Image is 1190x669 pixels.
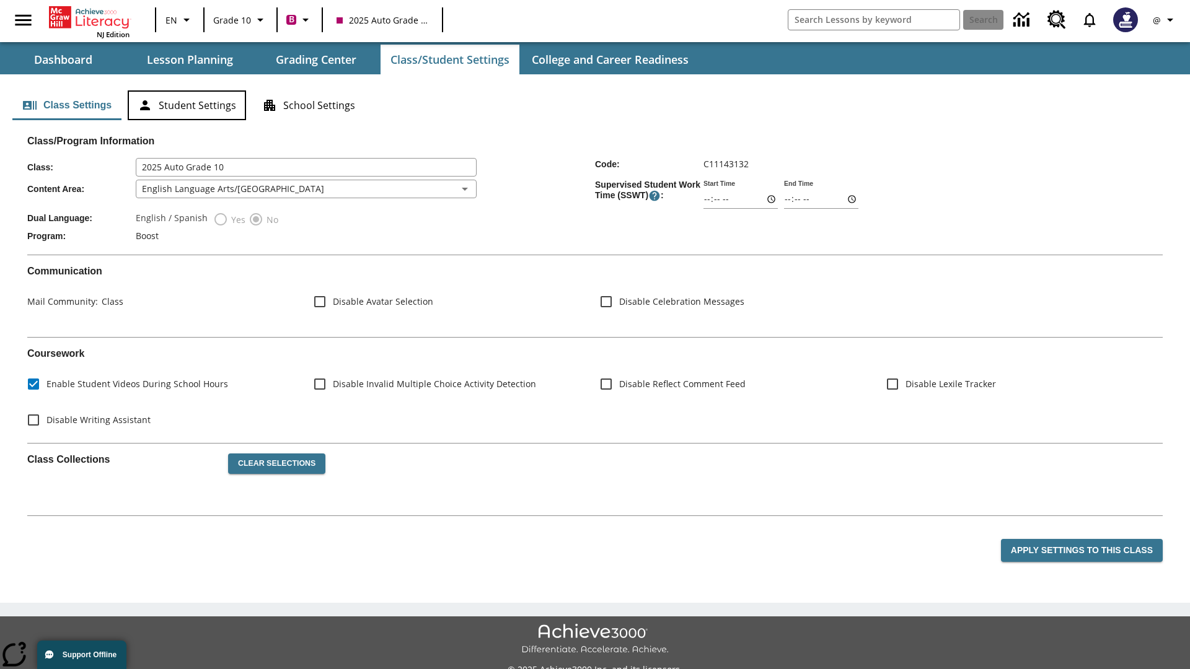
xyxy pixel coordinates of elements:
button: Supervised Student Work Time is the timeframe when students can take LevelSet and when lessons ar... [648,190,661,202]
div: Communication [27,265,1163,327]
span: Disable Avatar Selection [333,295,433,308]
span: Support Offline [63,650,117,659]
button: College and Career Readiness [522,45,699,74]
button: Boost Class color is violet red. Change class color [281,9,318,31]
span: Code : [595,159,703,169]
div: Class Collections [27,444,1163,505]
button: Profile/Settings [1145,9,1185,31]
label: English / Spanish [136,212,208,227]
a: Data Center [1006,3,1040,37]
button: Student Settings [128,90,246,120]
span: @ [1153,14,1161,27]
span: Grade 10 [213,14,251,27]
button: Class Settings [12,90,121,120]
span: Content Area : [27,184,136,194]
img: Avatar [1113,7,1138,32]
span: C11143132 [703,158,749,170]
span: Dual Language : [27,213,136,223]
h2: Communication [27,265,1163,277]
div: Coursework [27,348,1163,432]
button: Grade: Grade 10, Select a grade [208,9,273,31]
label: Start Time [703,179,735,188]
span: B [289,12,294,27]
button: Select a new avatar [1106,4,1145,36]
h2: Class Collections [27,453,218,465]
button: Apply Settings to this Class [1001,539,1163,562]
h2: Course work [27,348,1163,359]
button: Dashboard [1,45,125,74]
span: No [263,213,278,226]
label: End Time [784,179,813,188]
img: Achieve3000 Differentiate Accelerate Achieve [521,624,669,655]
button: Class/Student Settings [381,45,519,74]
div: Home [49,4,130,39]
div: English Language Arts/[GEOGRAPHIC_DATA] [136,180,477,198]
span: Disable Writing Assistant [46,413,151,426]
button: Language: EN, Select a language [160,9,200,31]
span: Yes [228,213,245,226]
button: Open side menu [5,2,42,38]
button: Grading Center [254,45,378,74]
span: NJ Edition [97,30,130,39]
span: Disable Reflect Comment Feed [619,377,746,390]
span: Class : [27,162,136,172]
span: Program : [27,231,136,241]
button: Clear Selections [228,453,325,474]
span: Disable Lexile Tracker [906,377,996,390]
input: search field [788,10,959,30]
span: EN [165,14,177,27]
div: Class/Student Settings [12,90,1178,120]
span: Supervised Student Work Time (SSWT) : [595,180,703,202]
a: Notifications [1073,4,1106,36]
span: Disable Invalid Multiple Choice Activity Detection [333,377,536,390]
span: Mail Community : [27,295,98,307]
button: Lesson Planning [128,45,252,74]
span: 2025 Auto Grade 10 [337,14,428,27]
input: Class [136,158,477,177]
a: Resource Center, Will open in new tab [1040,3,1073,37]
span: Disable Celebration Messages [619,295,744,308]
button: School Settings [252,90,365,120]
button: Support Offline [37,641,126,669]
span: Class [98,295,123,307]
span: Boost [136,230,159,242]
h2: Class/Program Information [27,135,1163,147]
a: Home [49,5,130,30]
span: Enable Student Videos During School Hours [46,377,228,390]
div: Class/Program Information [27,147,1163,245]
